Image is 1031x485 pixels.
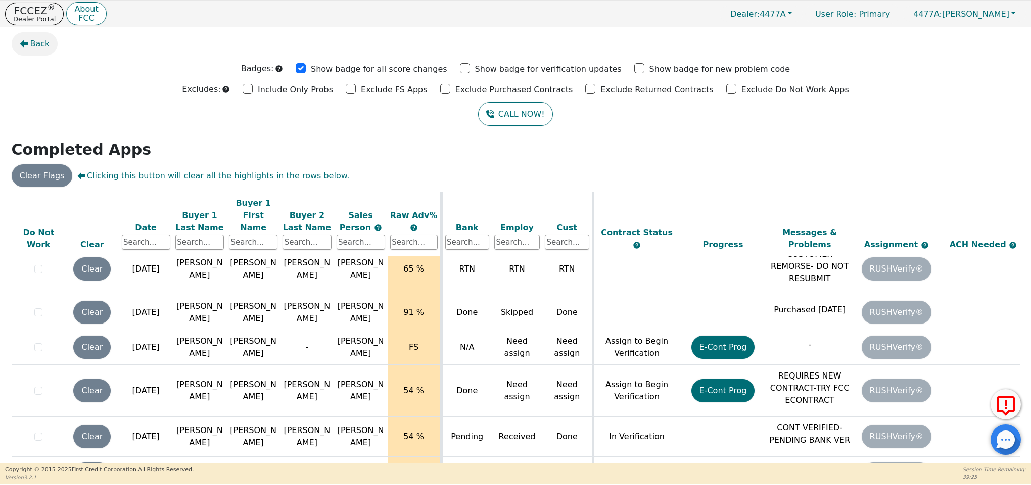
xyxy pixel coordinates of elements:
td: RTN [542,243,593,295]
span: [PERSON_NAME] [338,336,384,358]
p: FCC [74,14,98,22]
td: [PERSON_NAME] [226,330,280,365]
span: 54 % [403,386,424,395]
td: Pending [441,417,492,457]
span: Dealer: [730,9,760,19]
td: [PERSON_NAME] [280,417,334,457]
td: RTN [492,243,542,295]
div: Cust [545,221,589,233]
button: CALL NOW! [478,102,552,126]
span: All Rights Reserved. [138,466,194,473]
td: [PERSON_NAME] [226,417,280,457]
span: Raw Adv% [390,210,438,220]
p: REQUIRES NEW CONTRACT-TRY FCC ECONTRACT [769,370,851,406]
p: Show badge for all score changes [311,63,447,75]
p: Version 3.2.1 [5,474,194,481]
div: Messages & Problems [769,227,851,251]
td: Need assign [492,365,542,417]
input: Search... [494,235,540,250]
p: FCCEZ [13,6,56,16]
span: 65 % [403,264,424,274]
td: N/A [441,330,492,365]
div: Buyer 1 First Name [229,197,277,233]
div: Buyer 1 Last Name [175,209,224,233]
p: Purchased [DATE] [769,304,851,316]
span: 4477A: [913,9,942,19]
td: [PERSON_NAME] [173,330,226,365]
td: Need assign [542,330,593,365]
span: Assignment [864,240,921,249]
td: [PERSON_NAME] [280,243,334,295]
button: FCCEZ®Dealer Portal [5,3,64,25]
td: [DATE] [119,330,173,365]
div: Clear [68,239,116,251]
button: E-Cont Prog [691,379,755,402]
p: Exclude FS Apps [361,84,428,96]
p: CUSTOMER REMORSE- DO NOT RESUBMIT [769,248,851,285]
p: Exclude Returned Contracts [600,84,713,96]
span: [PERSON_NAME] [338,301,384,323]
div: Progress [682,239,764,251]
td: [PERSON_NAME] [280,295,334,330]
button: Report Error to FCC [991,389,1021,419]
span: [PERSON_NAME] [913,9,1009,19]
div: Buyer 2 Last Name [283,209,331,233]
div: Bank [445,221,490,233]
td: Assign to Begin Verification [593,365,680,417]
td: [PERSON_NAME] [173,243,226,295]
input: Search... [175,235,224,250]
button: Clear [73,257,111,281]
input: Search... [122,235,170,250]
p: About [74,5,98,13]
span: 54 % [403,432,424,441]
td: Done [441,365,492,417]
a: User Role: Primary [805,4,900,24]
p: 39:25 [963,473,1026,481]
p: Exclude Purchased Contracts [455,84,573,96]
input: Search... [337,235,385,250]
td: [DATE] [119,365,173,417]
button: Clear [73,301,111,324]
button: Clear [73,425,111,448]
p: - [769,339,851,351]
input: Search... [283,235,331,250]
td: Need assign [542,365,593,417]
button: Dealer:4477A [720,6,803,22]
input: Search... [229,235,277,250]
button: Clear Flags [12,164,73,187]
td: [PERSON_NAME] [173,365,226,417]
span: 4477A [730,9,786,19]
p: Primary [805,4,900,24]
td: [PERSON_NAME] [226,243,280,295]
p: Dealer Portal [13,16,56,22]
span: [PERSON_NAME] [338,258,384,280]
td: [PERSON_NAME] [173,417,226,457]
button: 4477A:[PERSON_NAME] [903,6,1026,22]
td: [PERSON_NAME] [226,365,280,417]
p: Badges: [241,63,274,75]
p: Session Time Remaining: [963,466,1026,473]
span: [PERSON_NAME] [338,463,384,484]
td: [DATE] [119,295,173,330]
span: Sales Person [340,210,374,232]
sup: ® [48,3,55,12]
input: Search... [545,235,589,250]
td: Received [492,417,542,457]
td: Need assign [492,330,542,365]
div: Do Not Work [15,227,63,251]
p: Copyright © 2015- 2025 First Credit Corporation. [5,466,194,474]
td: [DATE] [119,243,173,295]
td: In Verification [593,417,680,457]
div: Employ [494,221,540,233]
p: CONT VERIFIED-PENDING BANK VER [769,422,851,446]
span: 91 % [403,307,424,317]
span: User Role : [815,9,856,19]
input: Search... [445,235,490,250]
input: Search... [390,235,438,250]
td: [PERSON_NAME] [173,295,226,330]
span: [PERSON_NAME] [338,380,384,401]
